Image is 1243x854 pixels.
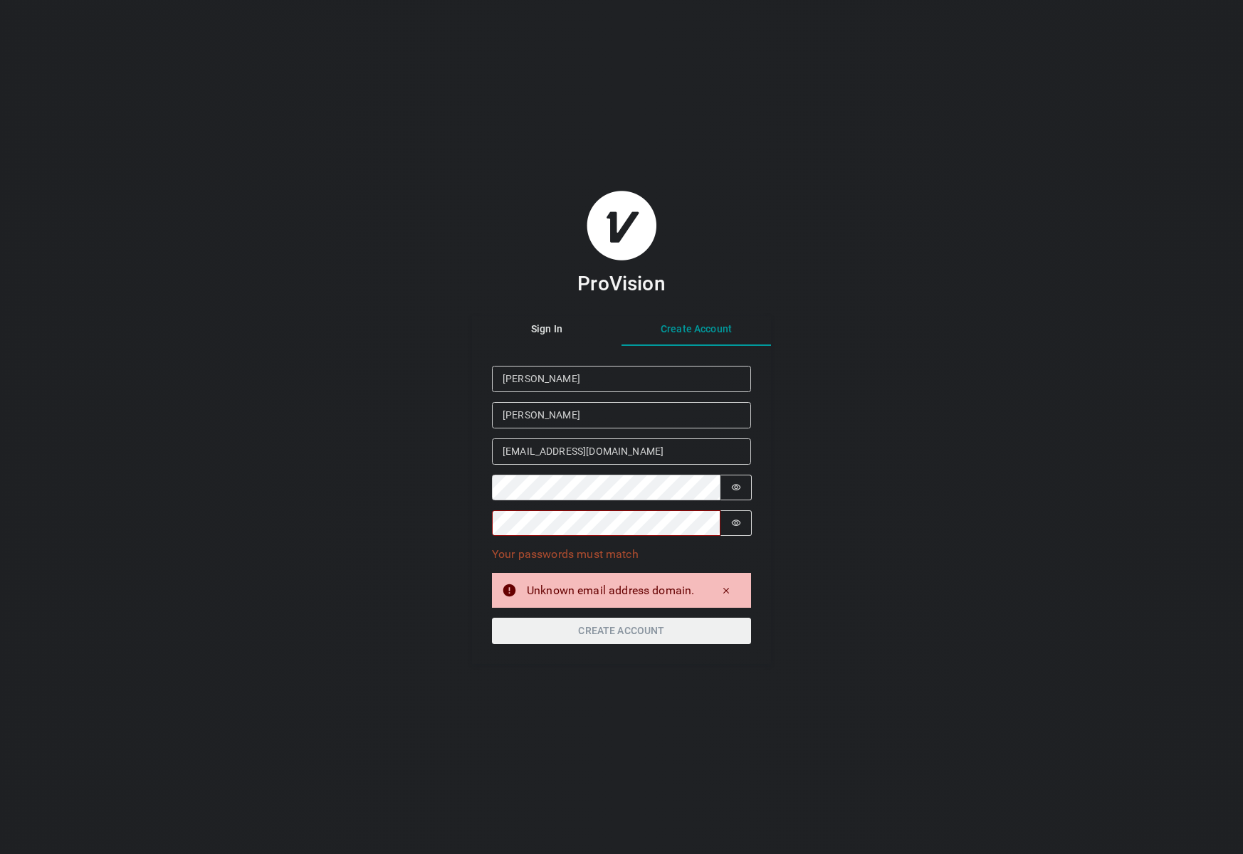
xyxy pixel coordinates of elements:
input: Email [492,438,751,465]
p: Your passwords must match [492,546,751,563]
input: Last Name [492,402,751,428]
button: Show password [720,475,752,500]
h3: ProVision [577,271,665,296]
button: Show password [720,510,752,536]
button: Create Account [621,315,771,346]
button: Dismiss alert [711,581,741,601]
button: Create Account [492,618,751,644]
button: Sign In [472,315,621,346]
div: Unknown email address domain. [527,582,701,599]
input: First Name [492,366,751,392]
